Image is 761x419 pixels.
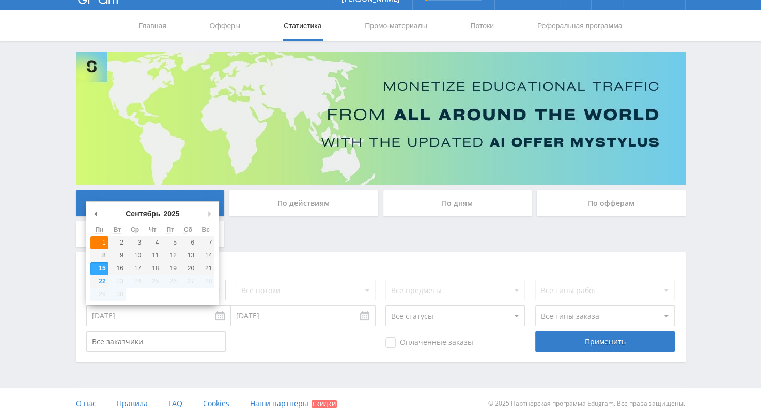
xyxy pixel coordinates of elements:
[108,236,126,249] button: 2
[76,221,225,247] div: По локальному лендингу
[179,262,197,275] button: 20
[124,206,162,221] div: Сентябрь
[184,226,192,233] abbr: Суббота
[203,398,229,408] span: Cookies
[117,398,148,408] span: Правила
[229,190,378,216] div: По действиям
[197,249,214,262] button: 14
[76,388,96,419] a: О нас
[168,398,182,408] span: FAQ
[197,236,214,249] button: 7
[535,331,675,352] div: Применить
[162,249,179,262] button: 12
[108,262,126,275] button: 16
[96,226,104,233] abbr: Понедельник
[385,388,685,419] div: © 2025 Партнёрская программа Edugram. Все права защищены.
[162,262,179,275] button: 19
[144,262,161,275] button: 18
[131,226,139,233] abbr: Среда
[312,400,337,408] span: Скидки
[469,10,495,41] a: Потоки
[86,305,231,326] input: Use the arrow keys to pick a date
[385,337,473,348] span: Оплаченные заказы
[250,398,308,408] span: Наши партнеры
[144,249,161,262] button: 11
[138,10,167,41] a: Главная
[76,398,96,408] span: О нас
[536,10,624,41] a: Реферальная программа
[204,206,214,221] button: Следующий месяц
[76,52,686,185] img: Banner
[117,388,148,419] a: Правила
[168,388,182,419] a: FAQ
[162,206,181,221] div: 2025
[86,263,675,272] div: Фильтры заказов
[90,236,108,249] button: 1
[179,236,197,249] button: 6
[126,262,144,275] button: 17
[90,206,101,221] button: Предыдущий месяц
[209,10,242,41] a: Офферы
[90,249,108,262] button: 8
[250,388,337,419] a: Наши партнеры Скидки
[144,236,161,249] button: 4
[203,388,229,419] a: Cookies
[162,236,179,249] button: 5
[166,226,174,233] abbr: Пятница
[283,10,323,41] a: Статистика
[364,10,428,41] a: Промо-материалы
[202,226,210,233] abbr: Воскресенье
[537,190,686,216] div: По офферам
[179,249,197,262] button: 13
[108,249,126,262] button: 9
[126,249,144,262] button: 10
[114,226,121,233] abbr: Вторник
[149,226,156,233] abbr: Четверг
[86,331,226,352] input: Все заказчики
[126,236,144,249] button: 3
[90,262,108,275] button: 15
[76,190,225,216] div: По заказам
[197,262,214,275] button: 21
[90,275,108,288] button: 22
[383,190,532,216] div: По дням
